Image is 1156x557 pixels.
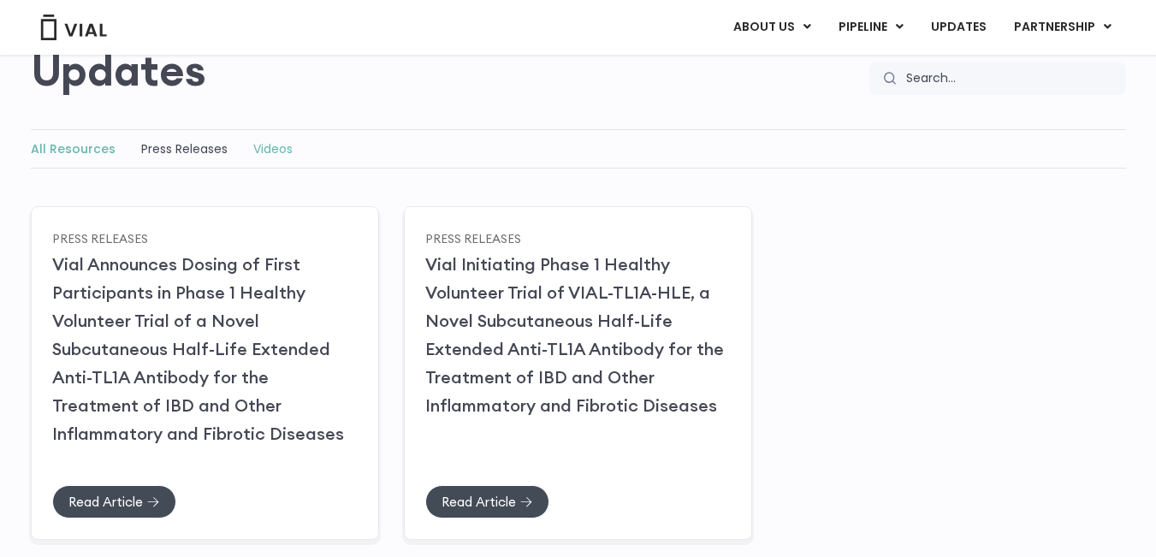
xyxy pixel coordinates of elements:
[253,140,293,157] a: Videos
[52,230,148,246] a: Press Releases
[425,485,549,518] a: Read Article
[442,495,516,508] span: Read Article
[896,62,1126,95] input: Search...
[39,15,108,40] img: Vial Logo
[425,253,724,416] a: Vial Initiating Phase 1 Healthy Volunteer Trial of VIAL-TL1A-HLE, a Novel Subcutaneous Half-Life ...
[52,253,344,444] a: Vial Announces Dosing of First Participants in Phase 1 Healthy Volunteer Trial of a Novel Subcuta...
[68,495,143,508] span: Read Article
[917,13,999,42] a: UPDATES
[425,230,521,246] a: Press Releases
[52,485,176,518] a: Read Article
[720,13,824,42] a: ABOUT USMenu Toggle
[31,140,116,157] a: All Resources
[31,45,206,95] h2: Updates
[141,140,228,157] a: Press Releases
[1000,13,1125,42] a: PARTNERSHIPMenu Toggle
[825,13,916,42] a: PIPELINEMenu Toggle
